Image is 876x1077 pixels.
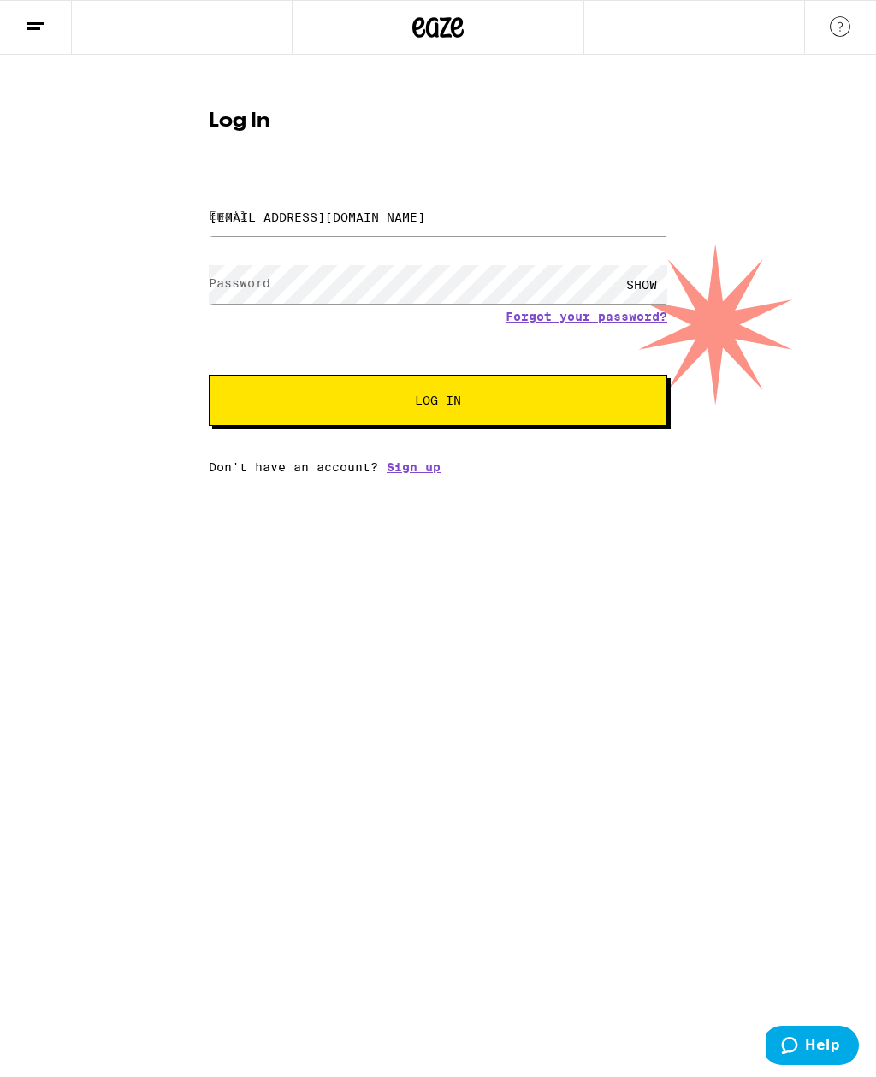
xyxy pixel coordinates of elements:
a: Sign up [387,460,441,474]
label: Email [209,209,247,222]
div: Don't have an account? [209,460,667,474]
a: Forgot your password? [506,310,667,323]
span: Log In [415,394,461,406]
iframe: Opens a widget where you can find more information [766,1026,859,1068]
input: Email [209,198,667,236]
button: Log In [209,375,667,426]
div: SHOW [616,265,667,304]
h1: Log In [209,111,667,132]
label: Password [209,276,270,290]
